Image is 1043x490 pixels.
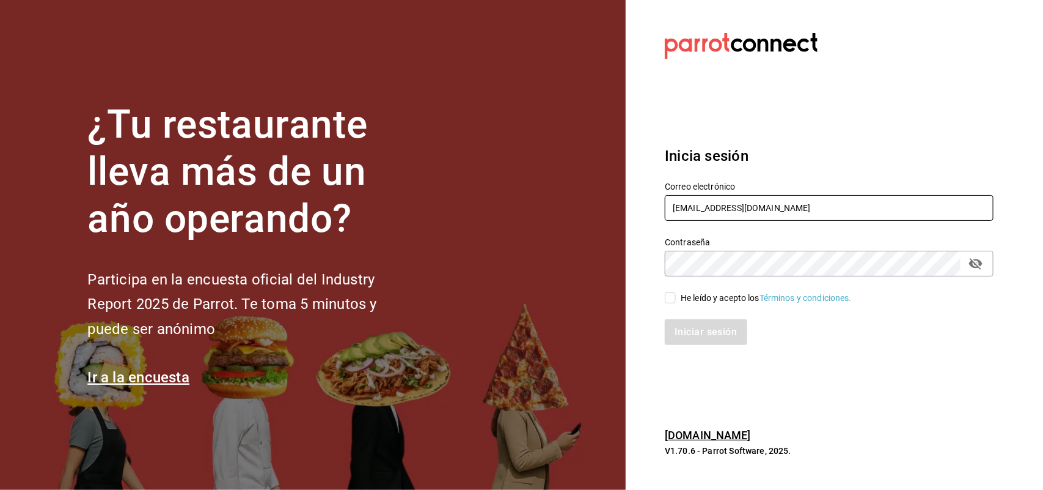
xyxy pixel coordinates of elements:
[759,293,852,303] a: Términos y condiciones.
[665,195,994,221] input: Ingresa tu correo electrónico
[87,267,417,342] h2: Participa en la encuesta oficial del Industry Report 2025 de Parrot. Te toma 5 minutos y puede se...
[665,429,751,442] a: [DOMAIN_NAME]
[665,183,994,191] label: Correo electrónico
[665,445,994,457] p: V1.70.6 - Parrot Software, 2025.
[665,145,994,167] h3: Inicia sesión
[965,253,986,274] button: passwordField
[87,369,189,386] a: Ir a la encuesta
[681,292,852,305] div: He leído y acepto los
[87,102,417,242] h1: ¿Tu restaurante lleva más de un año operando?
[665,239,994,247] label: Contraseña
